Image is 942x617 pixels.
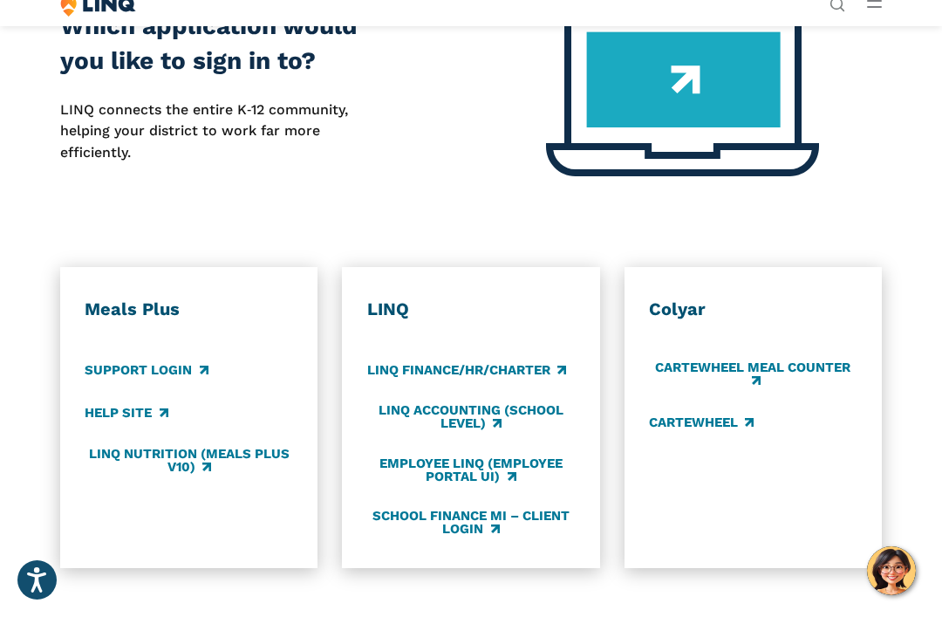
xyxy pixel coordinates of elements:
[649,298,857,321] h3: Colyar
[867,546,916,595] button: Hello, have a question? Let’s chat.
[85,446,292,475] a: LINQ Nutrition (Meals Plus v10)
[649,360,857,389] a: CARTEWHEEL Meal Counter
[60,99,388,163] p: LINQ connects the entire K‑12 community, helping your district to work far more efficiently.
[367,403,575,432] a: LINQ Accounting (school level)
[367,360,566,380] a: LINQ Finance/HR/Charter
[60,9,388,79] h2: Which application would you like to sign in to?
[367,508,575,537] a: School Finance MI – Client Login
[85,360,208,380] a: Support Login
[85,403,167,422] a: Help Site
[367,456,575,484] a: Employee LINQ (Employee Portal UI)
[367,298,575,321] h3: LINQ
[85,298,292,321] h3: Meals Plus
[649,413,754,432] a: CARTEWHEEL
